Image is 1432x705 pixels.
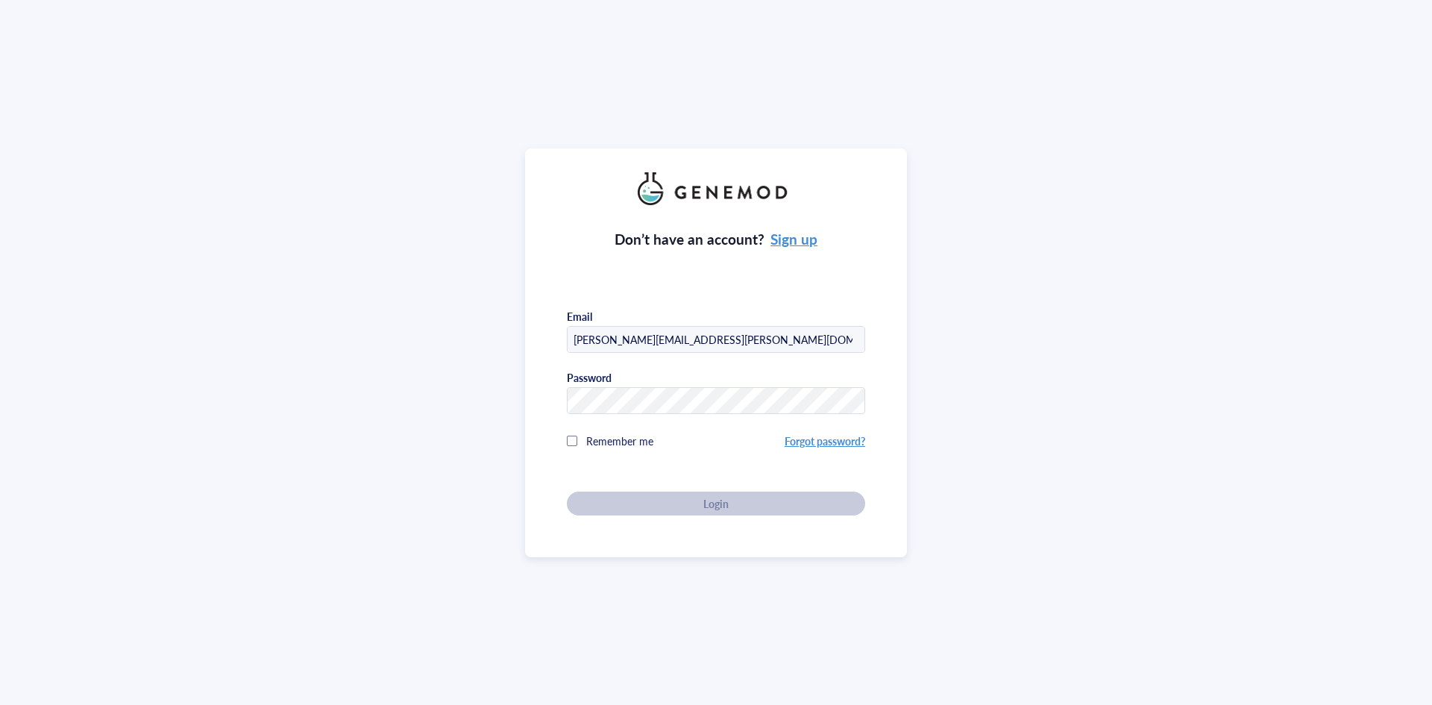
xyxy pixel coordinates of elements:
[567,310,592,323] div: Email
[567,371,612,384] div: Password
[785,433,865,448] a: Forgot password?
[615,229,818,250] div: Don’t have an account?
[586,433,653,448] span: Remember me
[638,172,794,205] img: genemod_logo_light-BcqUzbGq.png
[770,229,817,249] a: Sign up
